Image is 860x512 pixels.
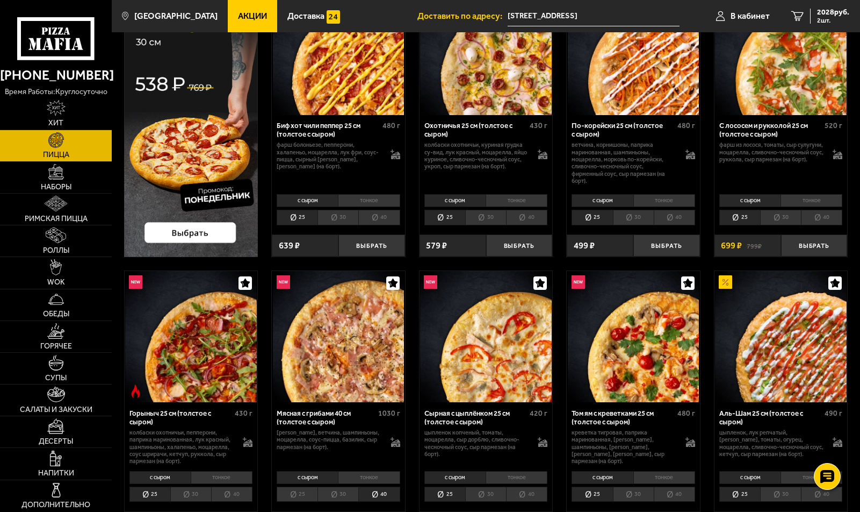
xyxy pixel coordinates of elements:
[572,141,676,184] p: ветчина, корнишоны, паприка маринованная, шампиньоны, моцарелла, морковь по-корейски, сливочно-че...
[613,487,654,502] li: 30
[279,241,300,250] span: 639 ₽
[825,121,842,130] span: 520 г
[129,409,232,426] div: Горыныч 25 см (толстое с сыром)
[129,385,142,398] img: Острое блюдо
[277,409,375,426] div: Мясная с грибами 40 см (толстое с сыром)
[572,429,676,465] p: креветка тигровая, паприка маринованная, [PERSON_NAME], шампиньоны, [PERSON_NAME], [PERSON_NAME],...
[41,183,71,191] span: Наборы
[39,438,73,445] span: Десерты
[572,194,633,207] li: с сыром
[40,343,72,350] span: Горячее
[719,275,732,289] img: Акционный
[508,6,680,26] input: Ваш адрес доставки
[719,487,760,502] li: 25
[506,487,547,502] li: 40
[817,9,849,16] span: 2028 руб.
[317,210,358,225] li: 30
[424,122,527,139] div: Охотничья 25 см (толстое с сыром)
[45,374,67,382] span: Супы
[358,210,400,225] li: 40
[134,12,218,20] span: [GEOGRAPHIC_DATA]
[125,271,256,402] img: Горыныч 25 см (толстое с сыром)
[719,141,824,163] p: фарш из лосося, томаты, сыр сулугуни, моцарелла, сливочно-чесночный соус, руккола, сыр пармезан (...
[572,275,585,289] img: Новинка
[277,210,317,225] li: 25
[633,471,695,484] li: тонкое
[486,234,553,257] button: Выбрать
[277,471,338,484] li: с сыром
[677,121,695,130] span: 480 г
[731,12,770,20] span: В кабинет
[272,271,405,402] a: НовинкаМясная с грибами 40 см (толстое с сыром)
[424,210,465,225] li: 25
[277,429,381,451] p: [PERSON_NAME], ветчина, шампиньоны, моцарелла, соус-пицца, базилик, сыр пармезан (на борт).
[129,275,142,289] img: Новинка
[486,471,547,484] li: тонкое
[338,234,405,257] button: Выбрать
[424,194,486,207] li: с сыром
[677,409,695,418] span: 480 г
[567,271,700,402] a: НовинкаТом ям с креветками 25 см (толстое с сыром)
[424,275,437,289] img: Новинка
[825,409,842,418] span: 490 г
[25,215,88,223] span: Римская пицца
[719,122,822,139] div: С лососем и рукколой 25 см (толстое с сыром)
[530,409,547,418] span: 420 г
[574,241,595,250] span: 499 ₽
[191,471,252,484] li: тонкое
[568,271,699,402] img: Том ям с креветками 25 см (толстое с сыром)
[277,122,379,139] div: Биф хот чили пеппер 25 см (толстое с сыром)
[47,279,65,286] span: WOK
[781,234,848,257] button: Выбрать
[719,429,824,458] p: цыпленок, лук репчатый, [PERSON_NAME], томаты, огурец, моцарелла, сливочно-чесночный соус, кетчуп...
[378,409,400,418] span: 1030 г
[424,487,465,502] li: 25
[465,210,506,225] li: 30
[486,194,547,207] li: тонкое
[358,487,400,502] li: 40
[420,271,551,402] img: Сырная с цыплёнком 25 см (толстое с сыром)
[760,487,801,502] li: 30
[801,487,842,502] li: 40
[654,210,695,225] li: 40
[417,12,508,20] span: Доставить по адресу:
[129,471,191,484] li: с сыром
[572,487,612,502] li: 25
[506,210,547,225] li: 40
[43,310,69,318] span: Обеды
[38,470,74,477] span: Напитки
[613,210,654,225] li: 30
[21,501,90,509] span: Дополнительно
[530,121,547,130] span: 430 г
[426,241,447,250] span: 579 ₽
[654,487,695,502] li: 40
[48,119,63,127] span: Хит
[817,17,849,24] span: 2 шт.
[508,6,680,26] span: Бассейная улица, 21
[235,409,252,418] span: 430 г
[424,141,529,170] p: колбаски охотничьи, куриная грудка су-вид, лук красный, моцарелла, яйцо куриное, сливочно-чесночн...
[633,234,700,257] button: Выбрать
[170,487,211,502] li: 30
[719,409,822,426] div: Аль-Шам 25 см (толстое с сыром)
[43,247,69,254] span: Роллы
[465,487,506,502] li: 30
[715,271,846,402] img: Аль-Шам 25 см (толстое с сыром)
[801,210,842,225] li: 40
[211,487,252,502] li: 40
[327,10,340,24] img: 15daf4d41897b9f0e9f617042186c801.svg
[719,210,760,225] li: 25
[317,487,358,502] li: 30
[572,210,612,225] li: 25
[572,122,674,139] div: По-корейски 25 см (толстое с сыром)
[780,194,842,207] li: тонкое
[714,271,848,402] a: АкционныйАль-Шам 25 см (толстое с сыром)
[424,429,529,458] p: цыпленок копченый, томаты, моцарелла, сыр дорблю, сливочно-чесночный соус, сыр пармезан (на борт).
[129,487,170,502] li: 25
[277,487,317,502] li: 25
[277,275,290,289] img: Новинка
[633,194,695,207] li: тонкое
[287,12,324,20] span: Доставка
[277,141,381,170] p: фарш болоньезе, пепперони, халапеньо, моцарелла, лук фри, соус-пицца, сырный [PERSON_NAME], [PERS...
[780,471,842,484] li: тонкое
